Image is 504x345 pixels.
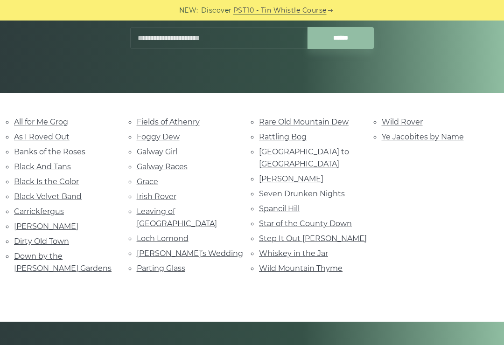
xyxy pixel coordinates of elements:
a: PST10 - Tin Whistle Course [233,5,327,16]
a: [GEOGRAPHIC_DATA] to [GEOGRAPHIC_DATA] [259,147,349,168]
span: NEW: [179,5,198,16]
a: Fields of Athenry [137,117,200,126]
a: Carrickfergus [14,207,64,216]
a: Galway Races [137,162,188,171]
span: Discover [201,5,232,16]
a: Parting Glass [137,264,185,273]
a: Grace [137,177,158,186]
a: Whiskey in the Jar [259,249,328,258]
a: Ye Jacobites by Name [382,132,464,141]
a: Galway Girl [137,147,177,156]
a: [PERSON_NAME] [259,174,323,183]
a: Loch Lomond [137,234,189,243]
a: Leaving of [GEOGRAPHIC_DATA] [137,207,217,228]
a: Wild Mountain Thyme [259,264,343,273]
a: Irish Rover [137,192,176,201]
a: Spancil Hill [259,204,300,213]
a: Black Is the Color [14,177,79,186]
a: Seven Drunken Nights [259,189,345,198]
a: Foggy Dew [137,132,180,141]
a: Black And Tans [14,162,71,171]
a: As I Roved Out [14,132,70,141]
a: Rare Old Mountain Dew [259,117,349,126]
a: Rattling Bog [259,132,307,141]
a: [PERSON_NAME]’s Wedding [137,249,243,258]
a: Step It Out [PERSON_NAME] [259,234,367,243]
a: All for Me Grog [14,117,68,126]
a: Down by the [PERSON_NAME] Gardens [14,252,112,273]
a: Dirty Old Town [14,237,69,246]
a: Wild Rover [382,117,423,126]
a: Black Velvet Band [14,192,82,201]
a: [PERSON_NAME] [14,222,78,231]
a: Star of the County Down [259,219,352,228]
a: Banks of the Roses [14,147,85,156]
